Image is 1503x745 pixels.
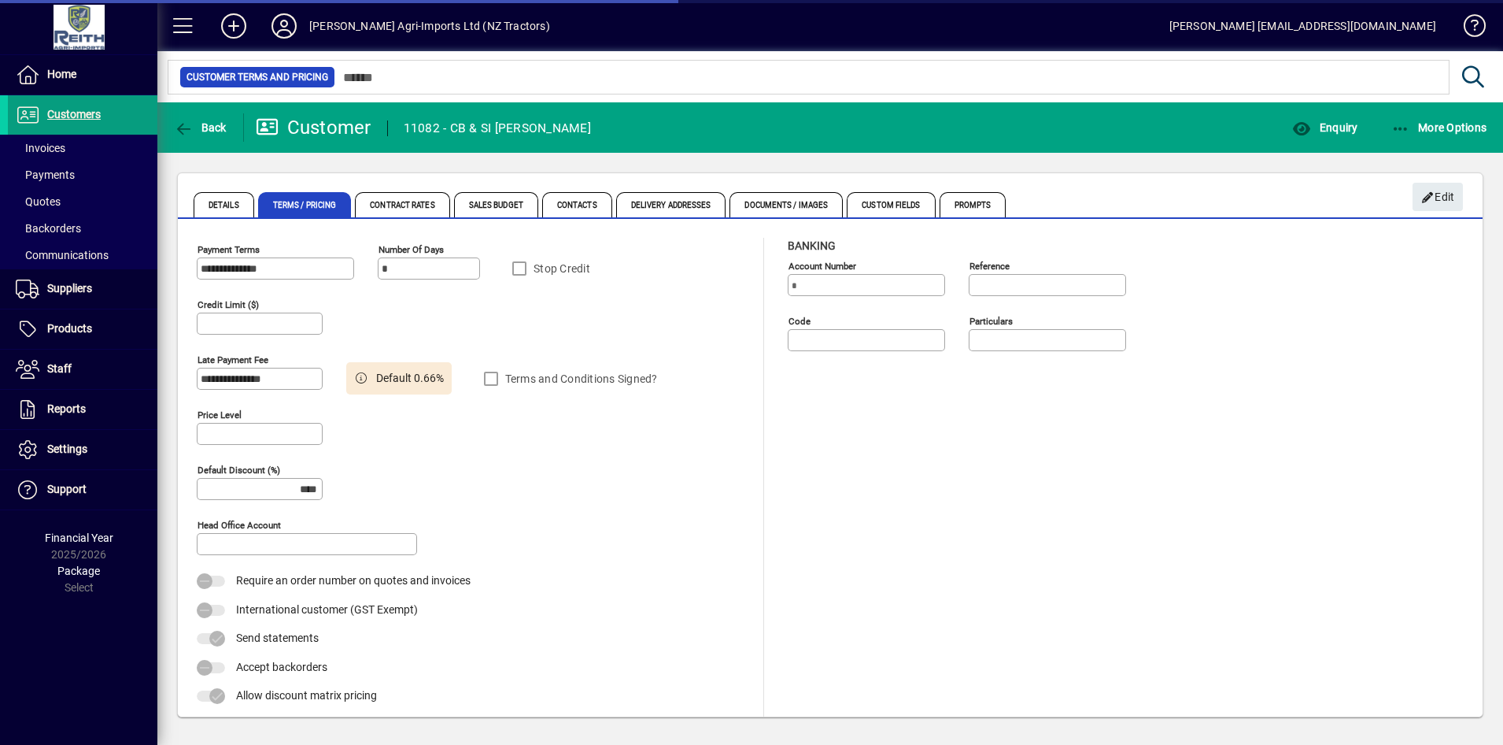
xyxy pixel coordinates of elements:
[376,370,444,387] span: Default 0.66%
[236,661,327,673] span: Accept backorders
[969,261,1010,272] mat-label: Reference
[259,12,309,40] button: Profile
[198,244,260,255] mat-label: Payment Terms
[236,689,377,702] span: Allow discount matrix pricing
[8,242,157,269] a: Communications
[174,121,227,134] span: Back
[969,316,1013,327] mat-label: Particulars
[209,12,259,40] button: Add
[47,362,72,375] span: Staff
[404,116,591,141] div: 11082 - CB & SI [PERSON_NAME]
[8,135,157,161] a: Invoices
[940,192,1006,217] span: Prompts
[1421,184,1455,210] span: Edit
[1387,113,1491,142] button: More Options
[8,390,157,429] a: Reports
[47,443,87,455] span: Settings
[542,192,612,217] span: Contacts
[8,215,157,242] a: Backorders
[57,565,100,577] span: Package
[454,192,538,217] span: Sales Budget
[788,239,836,252] span: Banking
[198,465,280,476] mat-label: Default Discount (%)
[1292,121,1357,134] span: Enquiry
[1169,13,1436,39] div: [PERSON_NAME] [EMAIL_ADDRESS][DOMAIN_NAME]
[729,192,843,217] span: Documents / Images
[8,470,157,510] a: Support
[309,13,550,39] div: [PERSON_NAME] Agri-Imports Ltd (NZ Tractors)
[847,192,935,217] span: Custom Fields
[198,354,268,365] mat-label: Late Payment Fee
[1452,3,1483,54] a: Knowledge Base
[198,410,242,421] mat-label: Price Level
[379,244,444,255] mat-label: Number of days
[355,192,449,217] span: Contract Rates
[16,169,75,181] span: Payments
[170,113,231,142] button: Back
[47,108,101,120] span: Customers
[47,68,76,80] span: Home
[236,632,319,644] span: Send statements
[47,402,86,415] span: Reports
[8,161,157,188] a: Payments
[16,249,109,261] span: Communications
[788,261,856,272] mat-label: Account number
[194,192,254,217] span: Details
[236,574,471,587] span: Require an order number on quotes and invoices
[236,603,418,616] span: International customer (GST Exempt)
[8,55,157,95] a: Home
[1391,121,1487,134] span: More Options
[788,316,811,327] mat-label: Code
[8,188,157,215] a: Quotes
[157,113,244,142] app-page-header-button: Back
[16,222,81,235] span: Backorders
[8,309,157,349] a: Products
[256,115,371,140] div: Customer
[8,350,157,389] a: Staff
[8,269,157,309] a: Suppliers
[198,520,281,531] mat-label: Head Office Account
[47,322,92,335] span: Products
[616,192,726,217] span: Delivery Addresses
[258,192,352,217] span: Terms / Pricing
[1413,183,1463,211] button: Edit
[45,532,113,544] span: Financial Year
[8,430,157,469] a: Settings
[186,69,328,85] span: Customer Terms and Pricing
[47,483,87,495] span: Support
[16,142,65,154] span: Invoices
[16,195,61,208] span: Quotes
[1288,113,1361,142] button: Enquiry
[47,282,92,295] span: Suppliers
[198,299,259,310] mat-label: Credit Limit ($)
